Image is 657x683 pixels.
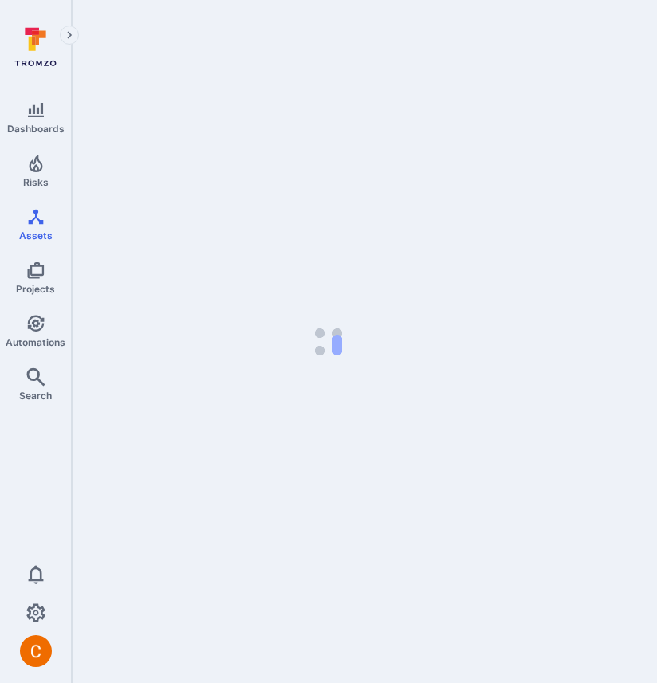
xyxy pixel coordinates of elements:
[6,336,65,348] span: Automations
[16,283,55,295] span: Projects
[19,230,53,241] span: Assets
[60,26,79,45] button: Expand navigation menu
[20,635,52,667] div: Camilo Rivera
[23,176,49,188] span: Risks
[64,29,75,42] i: Expand navigation menu
[19,390,52,402] span: Search
[20,635,52,667] img: ACg8ocJuq_DPPTkXyD9OlTnVLvDrpObecjcADscmEHLMiTyEnTELew=s96-c
[7,123,65,135] span: Dashboards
